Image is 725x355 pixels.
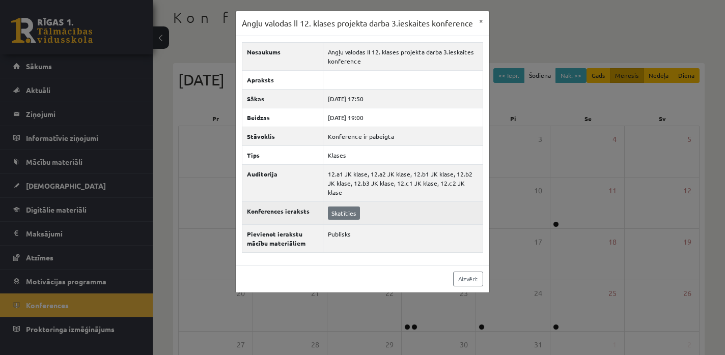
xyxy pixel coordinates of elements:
[242,145,323,164] th: Tips
[242,89,323,108] th: Sākas
[323,89,483,108] td: [DATE] 17:50
[242,127,323,145] th: Stāvoklis
[323,42,483,70] td: Angļu valodas II 12. klases projekta darba 3.ieskaites konference
[242,17,473,29] h3: Angļu valodas II 12. klases projekta darba 3.ieskaites konference
[328,206,360,220] a: Skatīties
[242,201,323,224] th: Konferences ieraksts
[242,42,323,70] th: Nosaukums
[323,127,483,145] td: Konference ir pabeigta
[242,70,323,89] th: Apraksts
[473,11,489,31] button: ×
[453,272,483,286] a: Aizvērt
[242,224,323,252] th: Pievienot ierakstu mācību materiāliem
[323,108,483,127] td: [DATE] 19:00
[323,164,483,201] td: 12.a1 JK klase, 12.a2 JK klase, 12.b1 JK klase, 12.b2 JK klase, 12.b3 JK klase, 12.c1 JK klase, 1...
[323,224,483,252] td: Publisks
[242,164,323,201] th: Auditorija
[242,108,323,127] th: Beidzas
[323,145,483,164] td: Klases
